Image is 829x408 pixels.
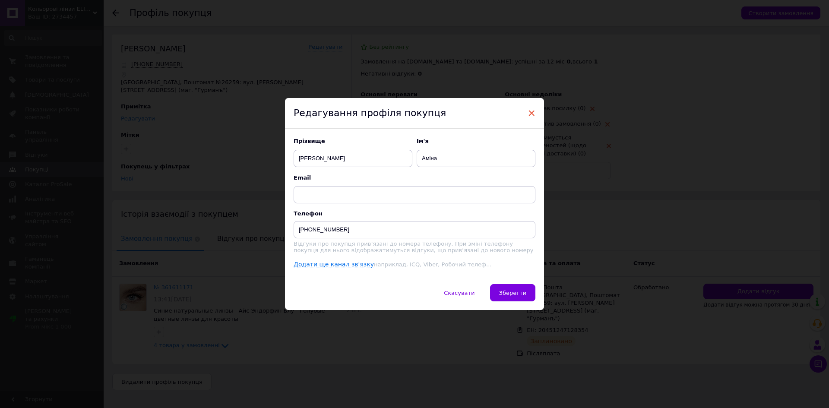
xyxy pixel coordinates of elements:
p: Телефон [294,210,535,217]
div: Редагування профіля покупця [285,98,544,129]
a: Додати ще канал зв'язку [294,261,374,268]
span: Email [294,174,535,182]
span: Скасувати [444,290,475,296]
span: Прізвище [294,137,412,145]
input: Наприклад: Іван [417,150,535,167]
input: Наприклад: Іванов [294,150,412,167]
span: × [528,106,535,120]
span: Ім'я [417,137,535,145]
input: +38 096 0000000 [294,221,535,238]
button: Зберегти [490,284,535,301]
p: Відгуки про покупця привʼязані до номера телефону. При зміні телефону покупця для нього відобража... [294,240,535,253]
span: Зберегти [499,290,526,296]
button: Скасувати [435,284,484,301]
span: наприклад, ICQ, Viber, Робочий телеф... [374,261,491,268]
